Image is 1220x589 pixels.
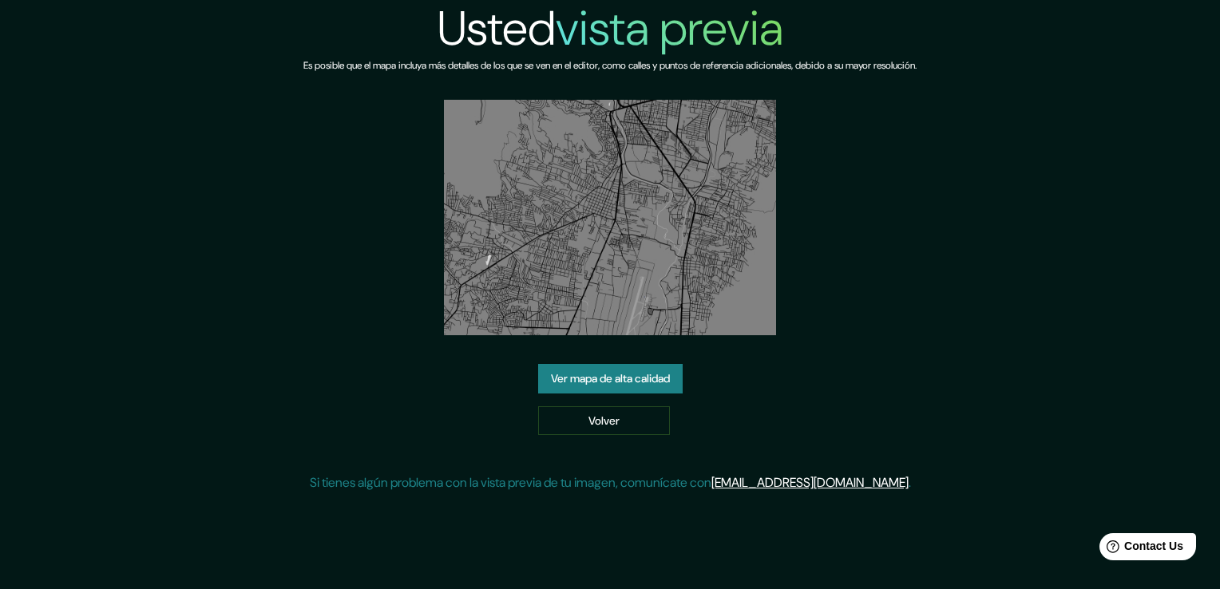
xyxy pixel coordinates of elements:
img: created-map-preview [444,100,777,335]
a: [EMAIL_ADDRESS][DOMAIN_NAME] [711,474,909,491]
p: Si tienes algún problema con la vista previa de tu imagen, comunícate con . [310,473,911,492]
a: Volver [538,406,670,436]
h6: Es posible que el mapa incluya más detalles de los que se ven en el editor, como calles y puntos ... [303,57,917,74]
iframe: Help widget launcher [1078,527,1202,571]
a: Ver mapa de alta calidad [538,364,683,393]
